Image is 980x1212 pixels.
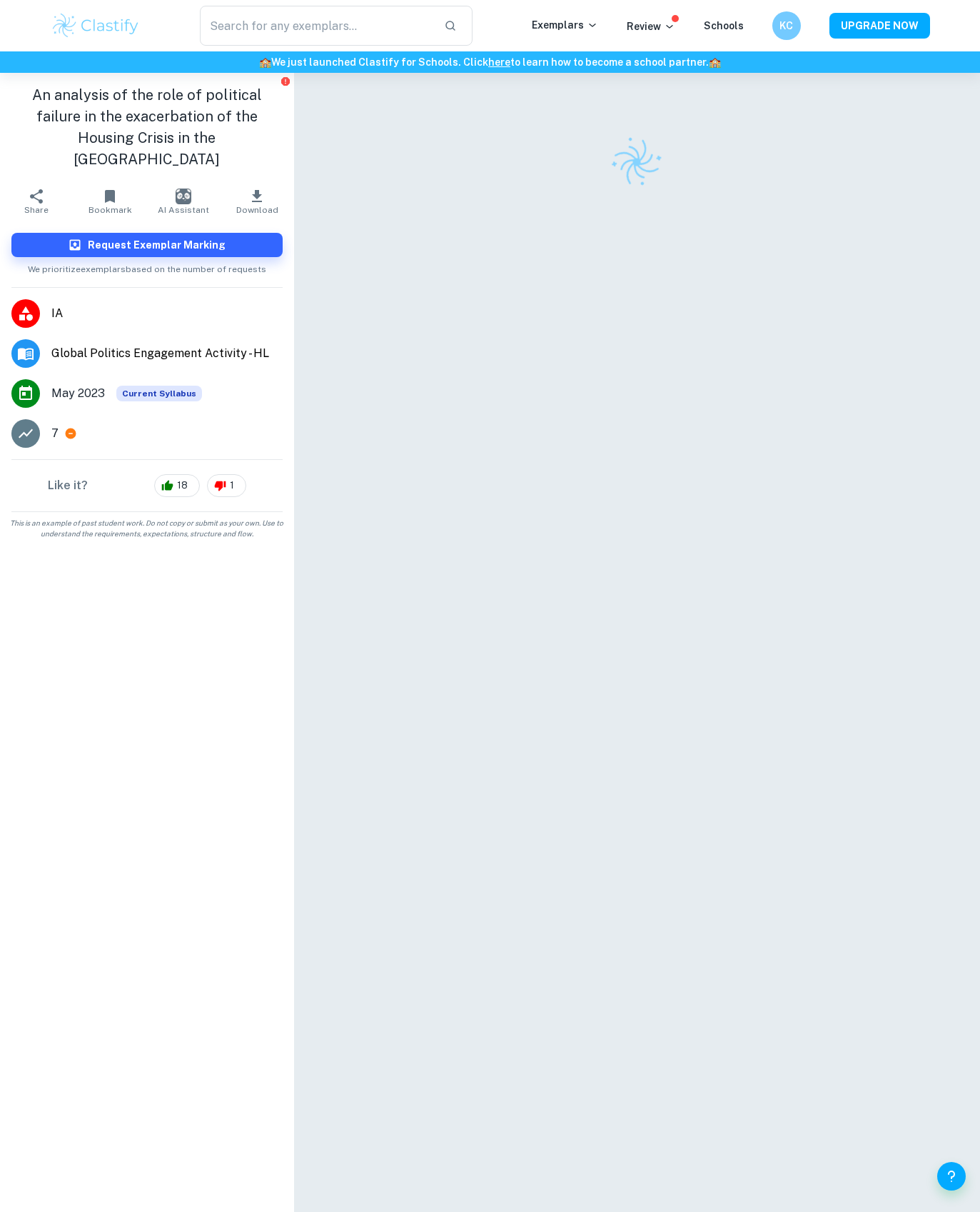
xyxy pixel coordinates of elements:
button: Help and Feedback [937,1162,966,1191]
button: KC [772,11,801,40]
h6: KC [778,18,794,34]
span: Current Syllabus [116,386,202,401]
h6: Like it? [48,477,88,494]
h6: We just launched Clastify for Schools. Click to learn how to become a school partner. [3,54,977,70]
p: Exemplars [532,17,598,33]
span: Bookmark [89,205,132,215]
div: This exemplar is based on the current syllabus. Feel free to refer to it for inspiration/ideas wh... [116,386,202,401]
button: Bookmark [74,181,147,221]
img: Clastify logo [51,11,141,40]
button: Download [221,181,294,221]
p: 7 [51,425,59,442]
h1: An analysis of the role of political failure in the exacerbation of the Housing Crisis in the [GE... [11,84,283,170]
button: Request Exemplar Marking [11,233,283,257]
p: Review [627,19,675,34]
input: Search for any exemplars... [200,6,433,46]
span: AI Assistant [158,205,209,215]
span: 1 [222,479,242,493]
button: Report issue [281,76,291,86]
span: This is an example of past student work. Do not copy or submit as your own. Use to understand the... [6,518,288,539]
span: Download [236,205,278,215]
img: AI Assistant [176,189,191,204]
span: IA [51,305,283,322]
a: Schools [704,20,744,31]
span: 🏫 [709,56,721,68]
button: AI Assistant [147,181,221,221]
span: 18 [169,479,196,493]
img: Clastify logo [602,128,672,197]
button: UPGRADE NOW [829,13,930,39]
span: 🏫 [259,56,271,68]
span: Global Politics Engagement Activity - HL [51,345,283,362]
span: May 2023 [51,385,105,402]
h6: Request Exemplar Marking [88,237,226,253]
span: We prioritize exemplars based on the number of requests [28,257,266,276]
span: Share [24,205,49,215]
a: here [488,56,510,68]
